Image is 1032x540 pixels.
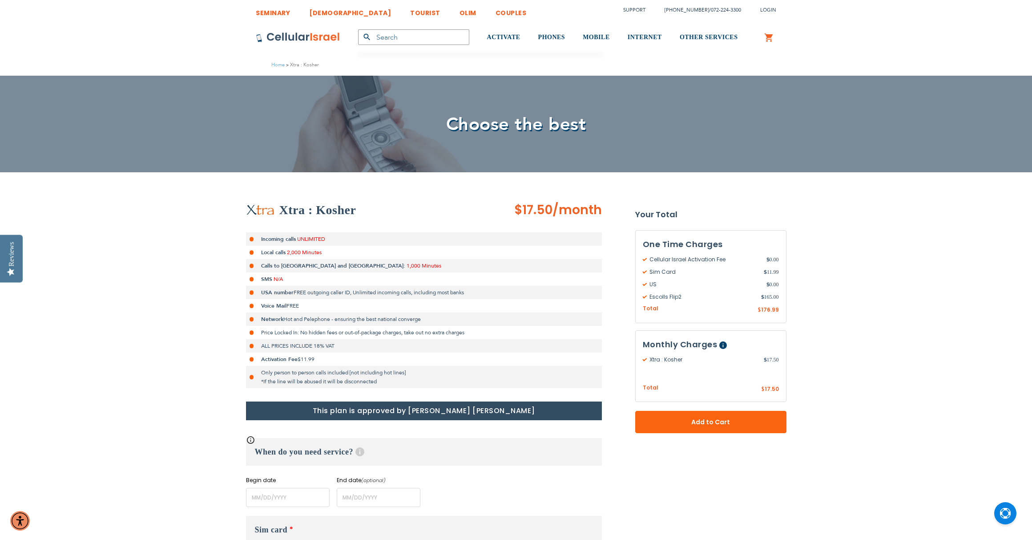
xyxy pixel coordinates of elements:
[643,280,766,288] span: US
[552,201,602,219] span: /month
[287,249,322,256] span: 2,000 Minutes
[643,384,658,392] span: Total
[255,525,288,534] span: Sim card
[410,2,440,19] a: TOURIST
[487,21,520,54] a: ACTIVATE
[538,21,565,54] a: PHONES
[298,356,314,363] span: $11.99
[261,289,294,296] strong: USA number
[765,385,779,393] span: 17.50
[719,341,727,349] span: Help
[8,242,16,266] div: Reviews
[337,488,420,507] input: MM/DD/YYYY
[261,262,405,269] strong: Calls to [GEOGRAPHIC_DATA] and [GEOGRAPHIC_DATA]:
[285,61,319,69] li: Xtra : Kosher
[361,477,386,484] i: (optional)
[246,339,602,353] li: ALL PRICES INCLUDE 18% VAT
[446,112,586,137] span: Choose the best
[656,4,741,16] li: /
[460,2,476,19] a: OLIM
[514,201,552,219] span: $17.50
[761,293,764,301] span: $
[256,32,340,43] img: Cellular Israel Logo
[246,204,275,216] img: Xtra : Kosher
[680,21,738,54] a: OTHER SERVICES
[643,305,658,313] span: Total
[761,386,765,394] span: $
[261,302,286,309] strong: Voice Mail
[643,339,718,350] span: Monthly Charges
[761,293,779,301] span: 165.00
[766,280,770,288] span: $
[261,276,272,283] strong: SMS
[246,438,602,466] h3: When do you need service?
[355,447,364,456] span: Help
[665,7,709,13] a: [PHONE_NUMBER]
[764,356,779,364] span: 17.50
[337,476,420,484] label: End date
[766,256,770,264] span: $
[261,316,283,323] strong: Network
[628,21,662,54] a: INTERNET
[294,289,464,296] span: FREE outgoing caller ID, Unlimited incoming calls, including most banks
[10,511,30,531] div: Accessibility Menu
[764,268,767,276] span: $
[635,411,786,433] button: Add to Cart
[279,201,356,219] h2: Xtra : Kosher
[261,356,298,363] strong: Activation Fee
[246,366,602,388] li: Only person to person calls included [not including hot lines] *If the line will be abused it wil...
[635,208,786,221] strong: Your Total
[358,29,469,45] input: Search
[246,326,602,339] li: Price Locked In: No hidden fees or out-of-package charges, take out no extra charges
[760,7,776,13] span: Login
[761,306,779,313] span: 176.99
[766,280,779,288] span: 0.00
[764,356,767,364] span: $
[283,316,421,323] span: Hot and Pelephone - ensuring the best national converge
[487,34,520,41] span: ACTIVATE
[261,235,296,243] strong: Incoming calls
[246,402,602,420] h1: This plan is approved by [PERSON_NAME] [PERSON_NAME]
[538,34,565,41] span: PHONES
[496,2,527,19] a: COUPLES
[286,302,299,309] span: FREE
[583,34,610,41] span: MOBILE
[623,7,645,13] a: Support
[407,262,441,269] span: 1,000 Minutes
[309,2,391,19] a: [DEMOGRAPHIC_DATA]
[643,238,779,251] h3: One Time Charges
[274,276,283,283] span: N/A
[246,476,330,484] label: Begin date
[246,488,330,507] input: MM/DD/YYYY
[271,61,285,68] a: Home
[643,256,766,264] span: Cellular Israel Activation Fee
[256,2,290,19] a: SEMINARY
[261,249,286,256] strong: Local calls
[628,34,662,41] span: INTERNET
[764,268,779,276] span: 11.99
[297,235,325,243] span: UNLIMITED
[680,34,738,41] span: OTHER SERVICES
[643,268,764,276] span: Sim Card
[711,7,741,13] a: 072-224-3300
[758,306,761,314] span: $
[643,293,761,301] span: Escolls Flip2
[766,256,779,264] span: 0.00
[643,356,764,364] span: Xtra : Kosher
[583,21,610,54] a: MOBILE
[665,418,757,427] span: Add to Cart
